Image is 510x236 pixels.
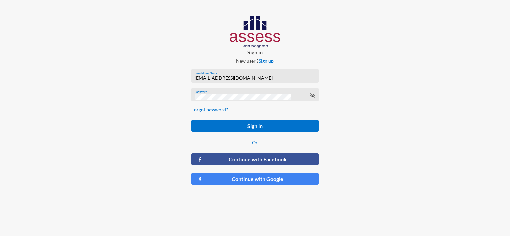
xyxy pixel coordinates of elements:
[195,75,315,81] input: Email/User Name
[191,153,319,165] button: Continue with Facebook
[259,58,274,64] a: Sign up
[191,140,319,145] p: Or
[191,120,319,132] button: Sign in
[186,58,324,64] p: New user ?
[186,49,324,55] p: Sign in
[230,16,281,48] img: AssessLogoo.svg
[191,107,228,112] a: Forgot password?
[191,173,319,185] button: Continue with Google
